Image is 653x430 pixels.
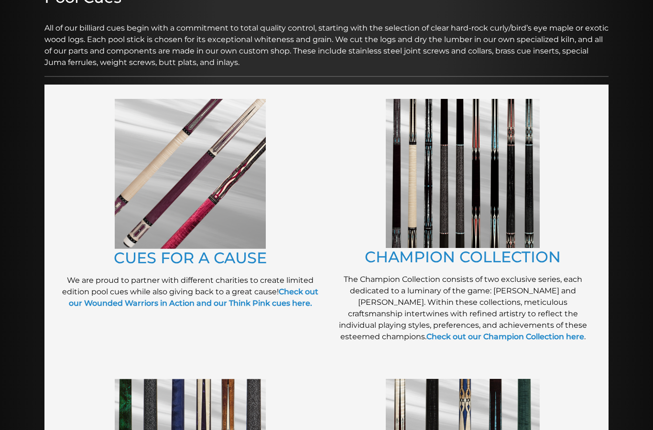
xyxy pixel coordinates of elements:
[426,333,584,342] a: Check out our Champion Collection here
[331,274,594,343] p: The Champion Collection consists of two exclusive series, each dedicated to a luminary of the gam...
[365,248,561,267] a: CHAMPION COLLECTION
[59,275,322,310] p: We are proud to partner with different charities to create limited edition pool cues while also g...
[44,11,609,69] p: All of our billiard cues begin with a commitment to total quality control, starting with the sele...
[114,249,267,268] a: CUES FOR A CAUSE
